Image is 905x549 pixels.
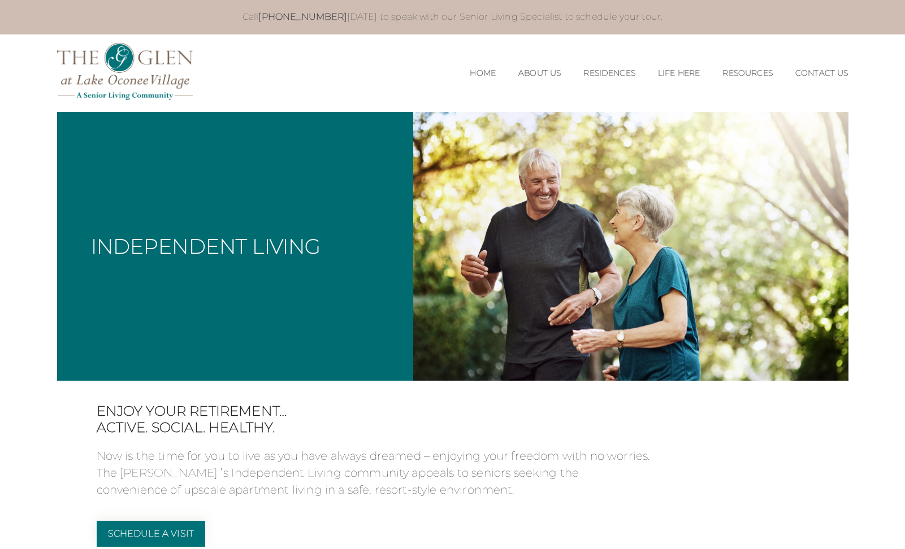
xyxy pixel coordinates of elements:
[97,403,651,420] span: Enjoy your retirement…
[658,68,700,78] a: Life Here
[57,43,193,100] img: The Glen Lake Oconee Home
[518,68,561,78] a: About Us
[722,68,772,78] a: Resources
[470,68,496,78] a: Home
[258,11,347,22] a: [PHONE_NUMBER]
[795,68,848,78] a: Contact Us
[583,68,635,78] a: Residences
[91,236,321,256] h1: Independent Living
[97,447,651,498] p: Now is the time for you to live as you have always dreamed – enjoying your freedom with no worrie...
[97,420,651,436] span: Active. Social. Healthy.
[97,521,206,547] a: Schedule a Visit
[68,11,837,23] p: Call [DATE] to speak with our Senior Living Specialist to schedule your tour.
